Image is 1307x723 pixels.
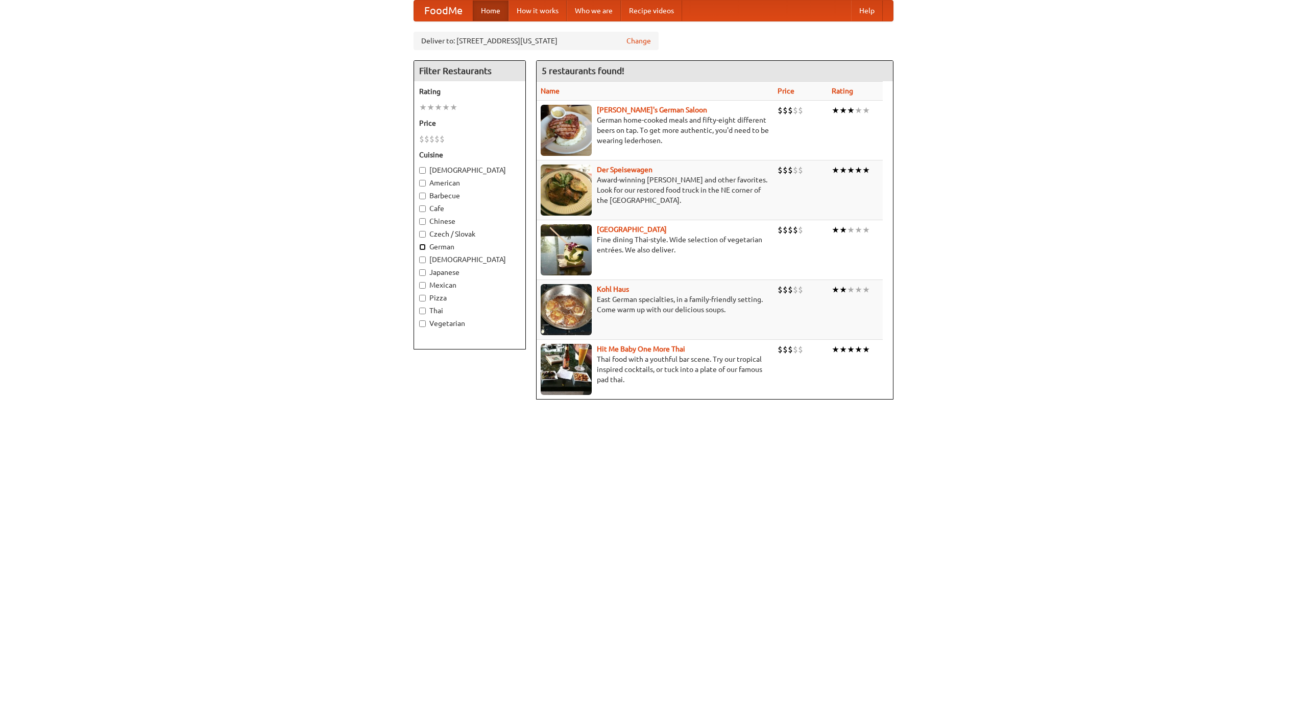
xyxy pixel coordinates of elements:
li: ★ [839,224,847,236]
label: German [419,242,520,252]
li: $ [434,133,440,145]
input: Czech / Slovak [419,231,426,238]
li: $ [778,344,783,355]
li: $ [793,105,798,116]
label: Thai [419,306,520,316]
li: ★ [839,165,847,176]
label: Cafe [419,203,520,214]
li: $ [798,165,803,176]
li: ★ [847,284,855,295]
li: ★ [855,165,862,176]
li: ★ [832,344,839,355]
a: Recipe videos [621,1,682,21]
li: ★ [847,165,855,176]
input: Thai [419,308,426,314]
li: ★ [839,284,847,295]
a: Rating [832,87,853,95]
img: babythai.jpg [541,344,592,395]
a: Change [626,36,651,46]
li: ★ [847,224,855,236]
li: ★ [427,102,434,113]
a: Name [541,87,560,95]
input: Chinese [419,218,426,225]
li: $ [783,344,788,355]
li: $ [788,284,793,295]
li: $ [429,133,434,145]
input: [DEMOGRAPHIC_DATA] [419,167,426,174]
img: esthers.jpg [541,105,592,156]
li: $ [788,224,793,236]
input: Vegetarian [419,320,426,327]
li: ★ [847,105,855,116]
li: $ [783,105,788,116]
li: $ [419,133,424,145]
li: ★ [855,105,862,116]
li: $ [783,224,788,236]
li: ★ [832,224,839,236]
li: ★ [832,284,839,295]
li: $ [798,284,803,295]
li: ★ [862,105,870,116]
label: Chinese [419,216,520,226]
a: FoodMe [414,1,473,21]
label: Mexican [419,280,520,290]
p: German home-cooked meals and fifty-eight different beers on tap. To get more authentic, you'd nee... [541,115,769,146]
li: $ [778,284,783,295]
img: satay.jpg [541,224,592,275]
li: $ [440,133,445,145]
label: Japanese [419,267,520,277]
li: ★ [855,284,862,295]
li: $ [778,105,783,116]
li: $ [798,224,803,236]
li: ★ [847,344,855,355]
li: ★ [839,344,847,355]
h5: Rating [419,86,520,97]
li: ★ [855,224,862,236]
ng-pluralize: 5 restaurants found! [542,66,624,76]
label: Vegetarian [419,318,520,329]
p: Thai food with a youthful bar scene. Try our tropical inspired cocktails, or tuck into a plate of... [541,354,769,385]
li: $ [798,344,803,355]
a: Kohl Haus [597,285,629,293]
label: Barbecue [419,191,520,201]
input: German [419,244,426,250]
li: $ [793,165,798,176]
input: Mexican [419,282,426,289]
li: ★ [862,224,870,236]
a: Who we are [567,1,621,21]
li: $ [778,224,783,236]
b: Der Speisewagen [597,166,652,174]
li: ★ [442,102,450,113]
li: ★ [832,105,839,116]
img: speisewagen.jpg [541,165,592,216]
li: ★ [419,102,427,113]
li: ★ [862,165,870,176]
input: Cafe [419,205,426,212]
li: ★ [450,102,457,113]
a: Help [851,1,883,21]
li: $ [793,344,798,355]
input: Pizza [419,295,426,301]
input: American [419,180,426,186]
a: Hit Me Baby One More Thai [597,345,685,353]
li: $ [798,105,803,116]
li: $ [788,105,793,116]
a: Price [778,87,794,95]
label: Czech / Slovak [419,229,520,239]
label: American [419,178,520,188]
li: $ [424,133,429,145]
a: Home [473,1,509,21]
h5: Price [419,118,520,128]
li: ★ [855,344,862,355]
h4: Filter Restaurants [414,61,525,81]
label: [DEMOGRAPHIC_DATA] [419,165,520,175]
p: Award-winning [PERSON_NAME] and other favorites. Look for our restored food truck in the NE corne... [541,175,769,205]
li: ★ [832,165,839,176]
li: ★ [839,105,847,116]
li: $ [783,165,788,176]
input: [DEMOGRAPHIC_DATA] [419,256,426,263]
a: [GEOGRAPHIC_DATA] [597,225,667,234]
